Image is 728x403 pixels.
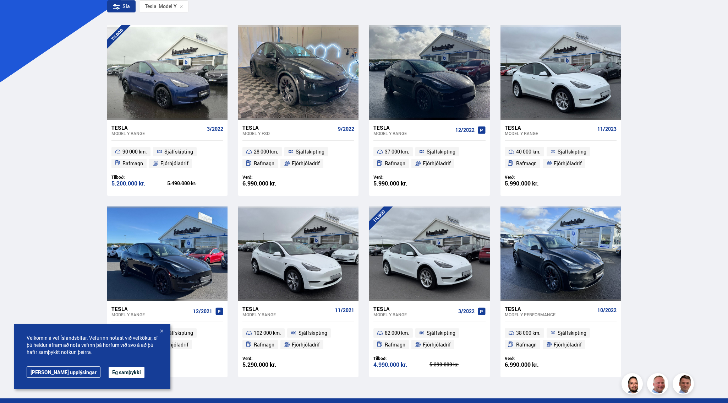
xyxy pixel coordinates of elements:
[109,367,144,378] button: Ég samþykki
[516,147,541,156] span: 40 000 km.
[597,307,617,313] span: 10/2022
[458,308,475,314] span: 3/2022
[299,329,327,337] span: Sjálfskipting
[207,126,223,132] span: 3/2022
[516,340,537,349] span: Rafmagn
[111,131,204,136] div: Model Y RANGE
[160,340,188,349] span: Fjórhjóladrif
[516,329,541,337] span: 38 000 km.
[505,174,561,180] div: Verð:
[373,174,429,180] div: Verð:
[242,181,299,187] div: 6.990.000 kr.
[427,329,455,337] span: Sjálfskipting
[242,356,299,361] div: Verð:
[554,159,582,168] span: Fjórhjóladrif
[373,362,429,368] div: 4.990.000 kr.
[193,308,212,314] span: 12/2021
[292,340,320,349] span: Fjórhjóladrif
[122,147,147,156] span: 90 000 km.
[145,4,157,9] div: Tesla
[242,362,299,368] div: 5.290.000 kr.
[423,159,451,168] span: Fjórhjóladrif
[167,181,223,186] div: 5.490.000 kr.
[296,147,324,156] span: Sjálfskipting
[369,120,489,196] a: Tesla Model Y RANGE 12/2022 37 000 km. Sjálfskipting Rafmagn Fjórhjóladrif Verð: 5.990.000 kr.
[505,181,561,187] div: 5.990.000 kr.
[373,181,429,187] div: 5.990.000 kr.
[338,126,354,132] span: 9/2022
[122,159,143,168] span: Rafmagn
[373,306,455,312] div: Tesla
[648,374,669,396] img: siFngHWaQ9KaOqBr.png
[242,174,299,180] div: Verð:
[516,159,537,168] span: Rafmagn
[623,374,644,396] img: nhp88E3Fdnt1Opn2.png
[373,124,452,131] div: Tesla
[505,312,595,317] div: Model Y PERFORMANCE
[111,181,168,187] div: 5.200.000 kr.
[500,120,621,196] a: Tesla Model Y RANGE 11/2023 40 000 km. Sjálfskipting Rafmagn Fjórhjóladrif Verð: 5.990.000 kr.
[423,340,451,349] span: Fjórhjóladrif
[554,340,582,349] span: Fjórhjóladrif
[27,366,100,378] a: [PERSON_NAME] upplýsingar
[242,124,335,131] div: Tesla
[429,362,486,367] div: 5.390.000 kr.
[385,329,409,337] span: 82 000 km.
[111,306,190,312] div: Tesla
[385,159,405,168] span: Rafmagn
[335,307,354,313] span: 11/2021
[455,127,475,133] span: 12/2022
[6,3,27,24] button: Opna LiveChat spjallviðmót
[242,306,332,312] div: Tesla
[254,147,278,156] span: 28 000 km.
[505,131,595,136] div: Model Y RANGE
[505,356,561,361] div: Verð:
[500,301,621,377] a: Tesla Model Y PERFORMANCE 10/2022 38 000 km. Sjálfskipting Rafmagn Fjórhjóladrif Verð: 6.990.000 kr.
[373,312,455,317] div: Model Y RANGE
[107,0,136,12] div: Sía
[164,329,193,337] span: Sjálfskipting
[254,159,274,168] span: Rafmagn
[111,124,204,131] div: Tesla
[145,4,177,9] span: Model Y
[385,340,405,349] span: Rafmagn
[558,147,586,156] span: Sjálfskipting
[369,301,489,377] a: Tesla Model Y RANGE 3/2022 82 000 km. Sjálfskipting Rafmagn Fjórhjóladrif Tilboð: 4.990.000 kr. 5...
[373,356,429,361] div: Tilboð:
[164,147,193,156] span: Sjálfskipting
[597,126,617,132] span: 11/2023
[160,159,188,168] span: Fjórhjóladrif
[373,131,452,136] div: Model Y RANGE
[505,362,561,368] div: 6.990.000 kr.
[242,312,332,317] div: Model Y RANGE
[238,301,358,377] a: Tesla Model Y RANGE 11/2021 102 000 km. Sjálfskipting Rafmagn Fjórhjóladrif Verð: 5.290.000 kr.
[238,120,358,196] a: Tesla Model Y FSD 9/2022 28 000 km. Sjálfskipting Rafmagn Fjórhjóladrif Verð: 6.990.000 kr.
[107,301,228,377] a: Tesla Model Y RANGE 12/2021 46 000 km. Sjálfskipting Rafmagn Fjórhjóladrif Verð: 5.490.000 kr.
[111,312,190,317] div: Model Y RANGE
[27,334,158,356] span: Velkomin á vef Íslandsbílar. Vefurinn notast við vefkökur, ef þú heldur áfram að nota vefinn þá h...
[292,159,320,168] span: Fjórhjóladrif
[505,306,595,312] div: Tesla
[254,329,281,337] span: 102 000 km.
[111,174,168,180] div: Tilboð:
[674,374,695,396] img: FbJEzSuNWCJXmdc-.webp
[505,124,595,131] div: Tesla
[242,131,335,136] div: Model Y FSD
[107,120,228,196] a: Tesla Model Y RANGE 3/2022 90 000 km. Sjálfskipting Rafmagn Fjórhjóladrif Tilboð: 5.200.000 kr. 5...
[254,340,274,349] span: Rafmagn
[427,147,455,156] span: Sjálfskipting
[558,329,586,337] span: Sjálfskipting
[385,147,409,156] span: 37 000 km.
